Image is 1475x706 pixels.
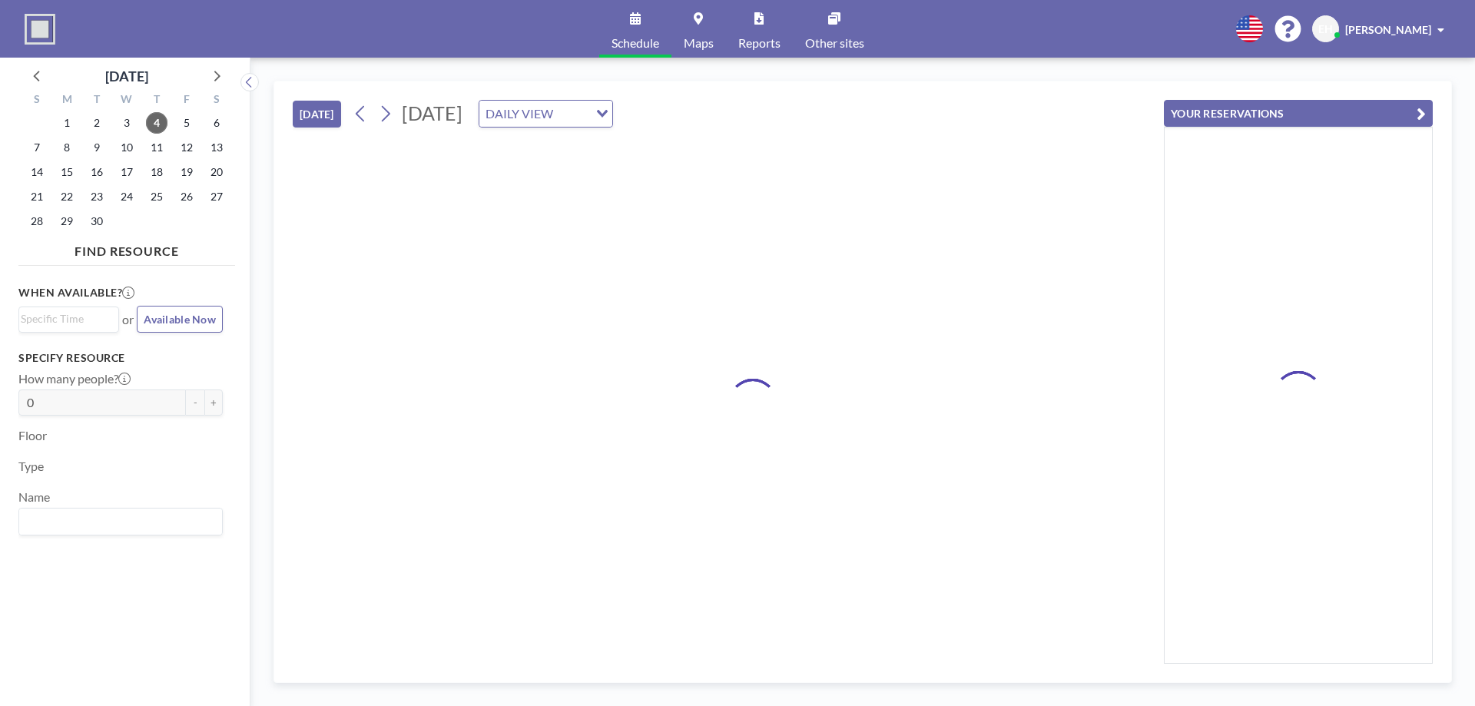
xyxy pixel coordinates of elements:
[805,37,864,49] span: Other sites
[1318,22,1333,36] span: EH
[206,161,227,183] span: Saturday, September 20, 2025
[684,37,714,49] span: Maps
[612,37,659,49] span: Schedule
[86,161,108,183] span: Tuesday, September 16, 2025
[479,101,612,127] div: Search for option
[146,186,167,207] span: Thursday, September 25, 2025
[18,351,223,365] h3: Specify resource
[293,101,341,128] button: [DATE]
[116,137,138,158] span: Wednesday, September 10, 2025
[86,137,108,158] span: Tuesday, September 9, 2025
[206,112,227,134] span: Saturday, September 6, 2025
[86,186,108,207] span: Tuesday, September 23, 2025
[105,65,148,87] div: [DATE]
[56,186,78,207] span: Monday, September 22, 2025
[204,389,223,416] button: +
[144,313,216,326] span: Available Now
[1345,23,1431,36] span: [PERSON_NAME]
[19,307,118,330] div: Search for option
[22,91,52,111] div: S
[116,161,138,183] span: Wednesday, September 17, 2025
[18,489,50,505] label: Name
[402,101,462,124] span: [DATE]
[18,428,47,443] label: Floor
[186,389,204,416] button: -
[112,91,142,111] div: W
[558,104,587,124] input: Search for option
[56,161,78,183] span: Monday, September 15, 2025
[86,112,108,134] span: Tuesday, September 2, 2025
[26,186,48,207] span: Sunday, September 21, 2025
[146,112,167,134] span: Thursday, September 4, 2025
[18,459,44,474] label: Type
[86,210,108,232] span: Tuesday, September 30, 2025
[21,310,110,327] input: Search for option
[26,210,48,232] span: Sunday, September 28, 2025
[26,137,48,158] span: Sunday, September 7, 2025
[1164,100,1433,127] button: YOUR RESERVATIONS
[56,210,78,232] span: Monday, September 29, 2025
[82,91,112,111] div: T
[176,112,197,134] span: Friday, September 5, 2025
[26,161,48,183] span: Sunday, September 14, 2025
[18,237,235,259] h4: FIND RESOURCE
[171,91,201,111] div: F
[116,112,138,134] span: Wednesday, September 3, 2025
[482,104,556,124] span: DAILY VIEW
[21,512,214,532] input: Search for option
[201,91,231,111] div: S
[146,137,167,158] span: Thursday, September 11, 2025
[122,312,134,327] span: or
[18,371,131,386] label: How many people?
[141,91,171,111] div: T
[738,37,781,49] span: Reports
[176,186,197,207] span: Friday, September 26, 2025
[176,137,197,158] span: Friday, September 12, 2025
[25,14,55,45] img: organization-logo
[56,137,78,158] span: Monday, September 8, 2025
[137,306,223,333] button: Available Now
[116,186,138,207] span: Wednesday, September 24, 2025
[206,186,227,207] span: Saturday, September 27, 2025
[206,137,227,158] span: Saturday, September 13, 2025
[19,509,222,535] div: Search for option
[56,112,78,134] span: Monday, September 1, 2025
[146,161,167,183] span: Thursday, September 18, 2025
[176,161,197,183] span: Friday, September 19, 2025
[52,91,82,111] div: M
